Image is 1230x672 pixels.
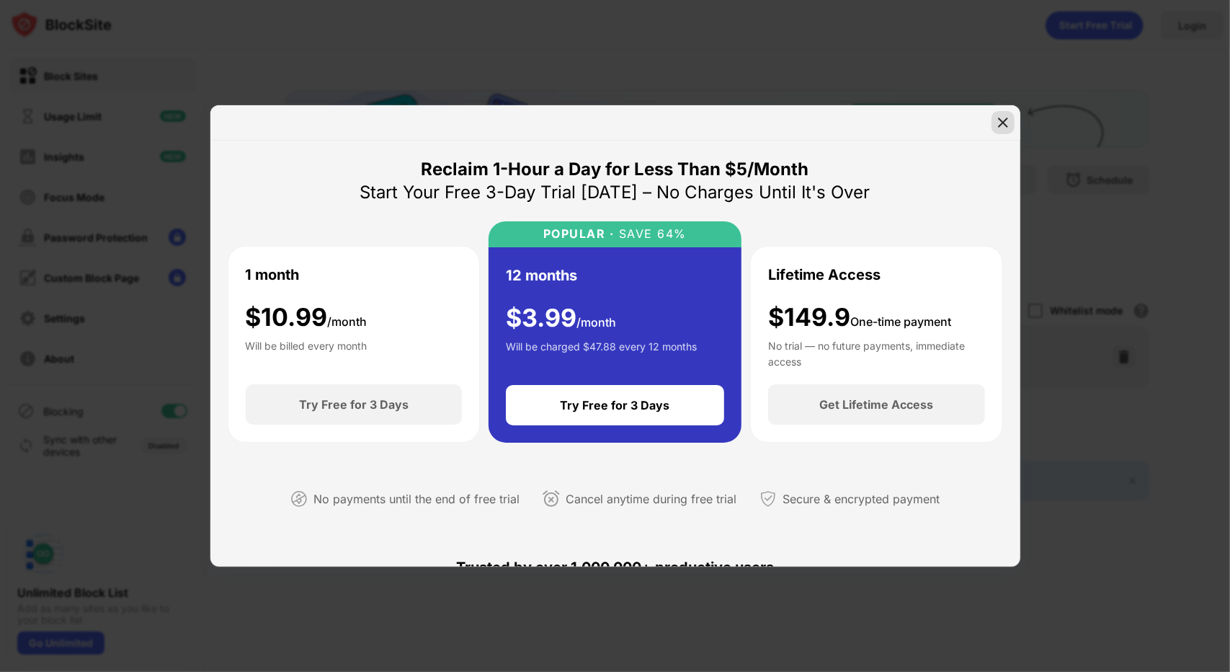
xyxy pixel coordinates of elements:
div: SAVE 64% [615,227,687,241]
img: not-paying [290,490,308,508]
div: Try Free for 3 Days [299,397,409,412]
div: Will be billed every month [246,338,367,367]
div: 12 months [506,265,577,286]
span: /month [328,314,367,329]
div: Get Lifetime Access [819,397,933,412]
div: Trusted by over 1,000,000+ productive users [228,533,1003,602]
div: Start Your Free 3-Day Trial [DATE] – No Charges Until It's Over [360,181,870,204]
span: /month [576,315,616,330]
div: 1 month [246,264,300,286]
div: Lifetime Access [768,264,881,286]
div: $149.9 [768,303,951,332]
div: Cancel anytime during free trial [566,489,736,510]
div: $ 3.99 [506,304,616,333]
div: Try Free for 3 Days [561,398,670,412]
img: cancel-anytime [543,490,560,508]
span: One-time payment [850,314,951,329]
div: Secure & encrypted payment [783,489,940,510]
img: secured-payment [759,490,777,508]
div: POPULAR · [543,227,615,241]
div: Reclaim 1-Hour a Day for Less Than $5/Month [422,158,809,181]
div: No payments until the end of free trial [313,489,520,510]
div: No trial — no future payments, immediate access [768,338,985,367]
div: $ 10.99 [246,303,367,332]
div: Will be charged $47.88 every 12 months [506,339,697,368]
